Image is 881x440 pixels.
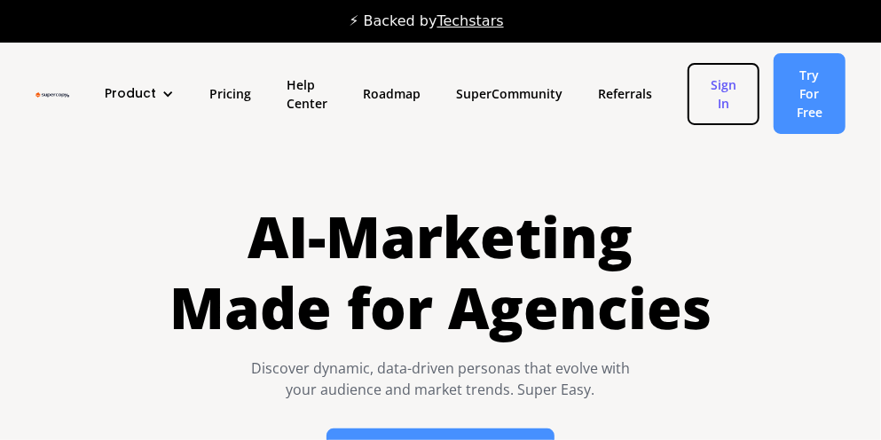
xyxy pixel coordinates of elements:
a: Referrals [580,77,670,110]
div: ⚡ Backed by [349,12,503,30]
a: Roadmap [345,77,438,110]
a: Sign In [688,63,759,125]
div: Product [105,84,156,103]
a: SuperCommunity [438,77,580,110]
a: Pricing [192,77,269,110]
h1: AI-Marketing Made for Agencies [169,201,712,343]
div: Product [87,77,192,110]
a: Help Center [269,68,345,120]
a: Techstars [437,12,504,29]
a: Try For Free [774,53,846,134]
div: Discover dynamic, data-driven personas that evolve with your audience and market trends. Super Easy. [169,357,712,400]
